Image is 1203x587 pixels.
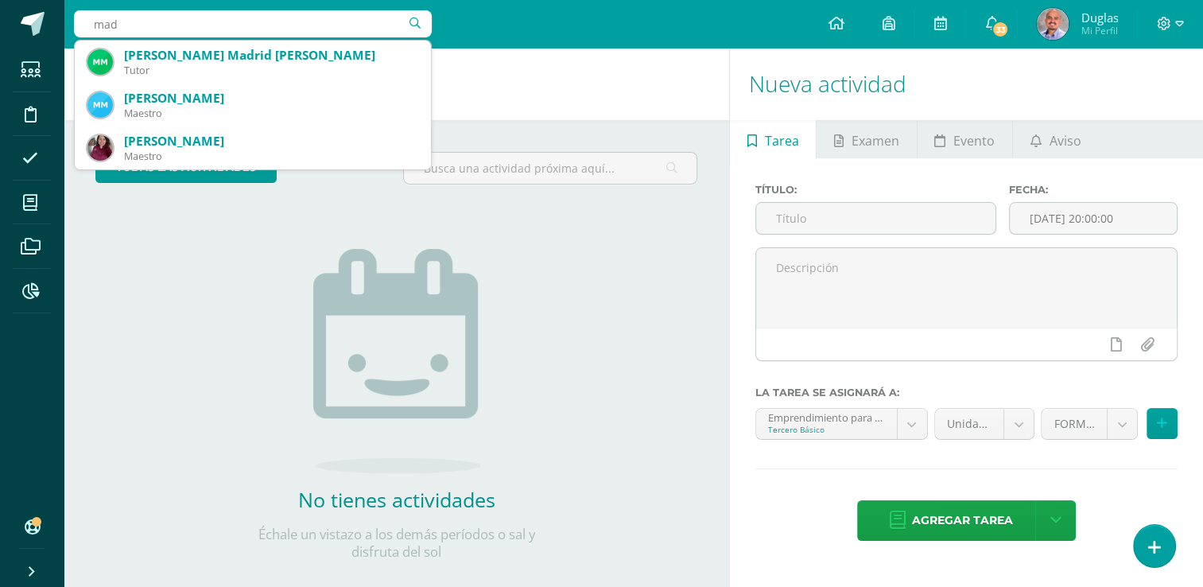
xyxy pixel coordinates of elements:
[756,409,926,439] a: Emprendimiento para la Productividad y Robótica 'A'Tercero Básico
[1081,10,1118,25] span: Duglas
[87,92,113,118] img: 450b63177762c0b26c8537a4df275e60.png
[404,153,697,184] input: Busca una actividad próxima aquí...
[124,47,418,64] div: [PERSON_NAME] Madrid [PERSON_NAME]
[1042,409,1137,439] a: FORMATIVO (60.0%)
[918,120,1012,158] a: Evento
[1009,184,1178,196] label: Fecha:
[124,133,418,150] div: [PERSON_NAME]
[1013,120,1098,158] a: Aviso
[953,122,995,160] span: Evento
[124,150,418,163] div: Maestro
[238,526,556,561] p: Échale un vistazo a los demás períodos o sal y disfruta del sol
[768,409,884,424] div: Emprendimiento para la Productividad y Robótica 'A'
[755,387,1178,398] label: La tarea se asignará a:
[765,122,799,160] span: Tarea
[730,120,816,158] a: Tarea
[935,409,1034,439] a: Unidad 4
[817,120,916,158] a: Examen
[313,249,480,473] img: no_activities.png
[852,122,899,160] span: Examen
[992,21,1009,38] span: 33
[755,184,996,196] label: Título:
[124,90,418,107] div: [PERSON_NAME]
[768,424,884,435] div: Tercero Básico
[87,135,113,161] img: dfa675ca7fe0e417834ddaa65a9f7a1c.png
[947,409,992,439] span: Unidad 4
[124,64,418,77] div: Tutor
[74,10,432,37] input: Busca un usuario...
[1037,8,1069,40] img: 303f0dfdc36eeea024f29b2ae9d0f183.png
[756,203,995,234] input: Título
[749,48,1184,120] h1: Nueva actividad
[1081,24,1118,37] span: Mi Perfil
[1054,409,1095,439] span: FORMATIVO (60.0%)
[1010,203,1177,234] input: Fecha de entrega
[87,49,113,75] img: 68dc0e229fcc792ce463ba1384380a1b.png
[912,501,1013,540] span: Agregar tarea
[238,486,556,513] h2: No tienes actividades
[1049,122,1081,160] span: Aviso
[124,107,418,120] div: Maestro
